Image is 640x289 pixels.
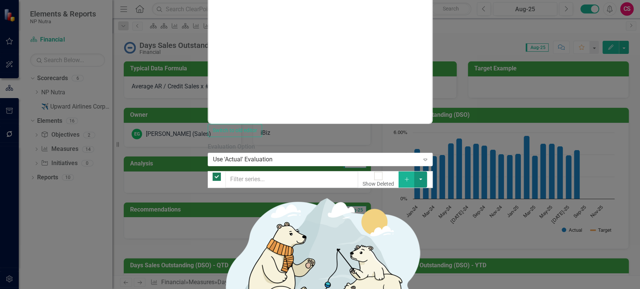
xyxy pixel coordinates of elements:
[208,143,433,151] label: Evaluation Option
[363,180,394,188] div: Show Deleted
[225,171,358,188] input: Filter series...
[208,124,262,137] button: Switch to old editor
[213,155,420,164] div: Use 'Actual' Evaluation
